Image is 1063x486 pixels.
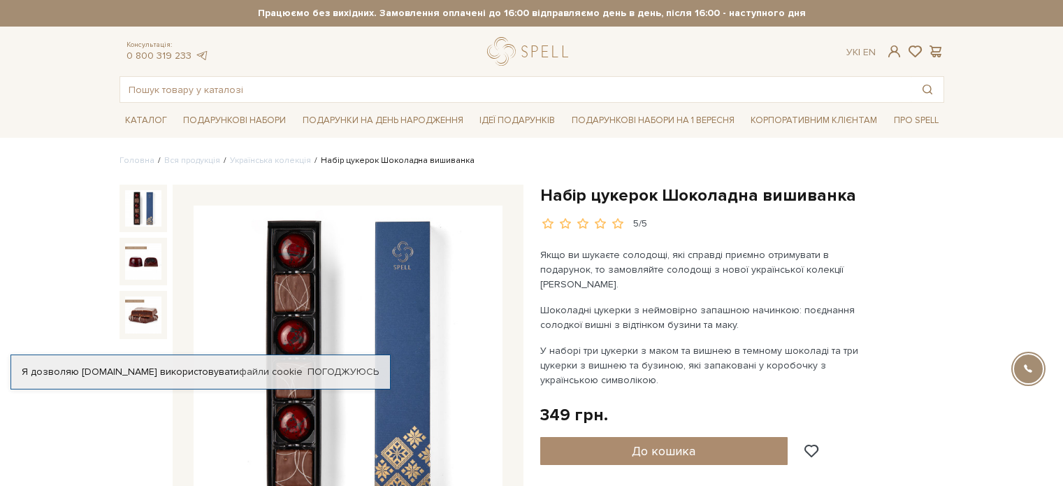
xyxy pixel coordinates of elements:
input: Пошук товару у каталозі [120,77,911,102]
a: En [863,46,876,58]
div: 349 грн. [540,404,608,426]
a: Подарунки на День народження [297,110,469,131]
img: Набір цукерок Шоколадна вишиванка [125,243,161,280]
img: Набір цукерок Шоколадна вишиванка [125,296,161,333]
p: У наборі три цукерки з маком та вишнею в темному шоколаді та три цукерки з вишнею та бузиною, які... [540,343,868,387]
div: Ук [846,46,876,59]
strong: Працюємо без вихідних. Замовлення оплачені до 16:00 відправляємо день в день, після 16:00 - насту... [120,7,944,20]
a: Подарункові набори [178,110,291,131]
a: Подарункові набори на 1 Вересня [566,108,740,132]
a: Корпоративним клієнтам [745,108,883,132]
img: Набір цукерок Шоколадна вишиванка [125,190,161,227]
a: telegram [195,50,209,62]
span: До кошика [632,443,695,459]
a: Каталог [120,110,173,131]
a: Про Spell [888,110,944,131]
div: 5/5 [633,217,647,231]
a: файли cookie [239,366,303,378]
button: До кошика [540,437,788,465]
a: Українська колекція [230,155,311,166]
a: Вся продукція [164,155,220,166]
a: 0 800 319 233 [126,50,191,62]
a: Головна [120,155,154,166]
li: Набір цукерок Шоколадна вишиванка [311,155,475,167]
p: Якщо ви шукаєте солодощі, які справді приємно отримувати в подарунок, то замовляйте солодощі з но... [540,248,868,292]
div: Я дозволяю [DOMAIN_NAME] використовувати [11,366,390,378]
p: Шоколадні цукерки з неймовірно запашною начинкою: поєднання солодкої вишні з відтінком бузини та ... [540,303,868,332]
h1: Набір цукерок Шоколадна вишиванка [540,185,944,206]
span: | [858,46,860,58]
a: Ідеї подарунків [474,110,561,131]
span: Консультація: [126,41,209,50]
a: logo [487,37,574,66]
button: Пошук товару у каталозі [911,77,943,102]
a: Погоджуюсь [308,366,379,378]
